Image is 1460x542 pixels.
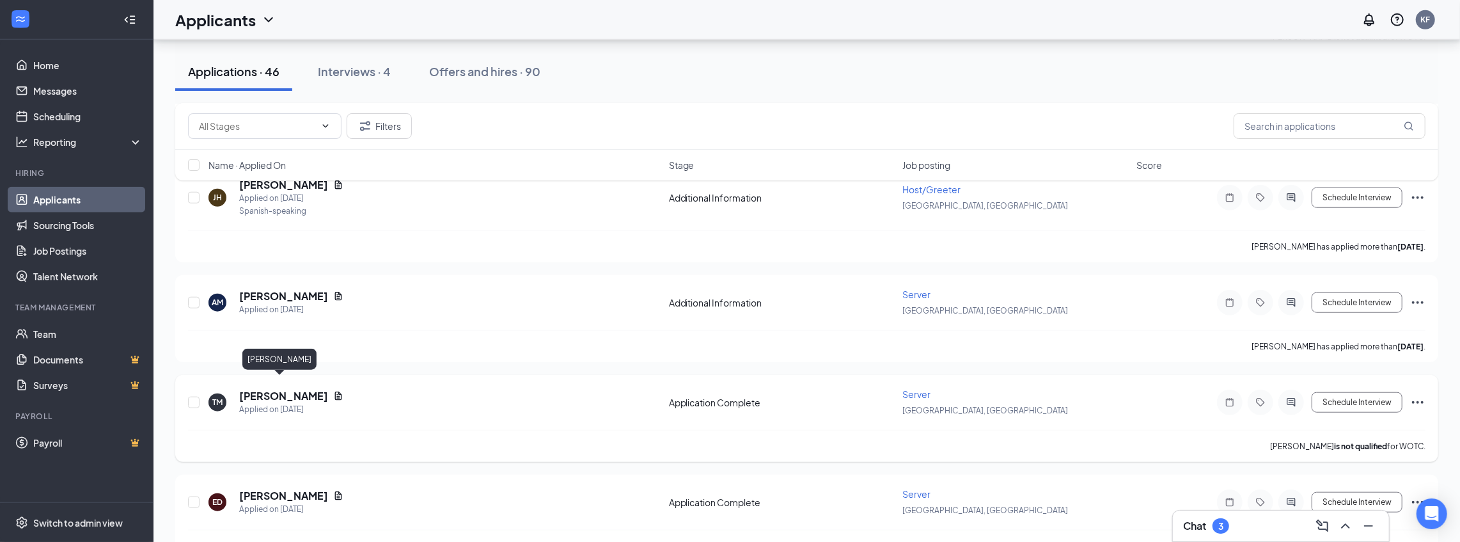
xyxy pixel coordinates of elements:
[1421,14,1431,25] div: KF
[1312,187,1402,208] button: Schedule Interview
[1283,298,1299,308] svg: ActiveChat
[1252,241,1425,252] p: [PERSON_NAME] has applied more than .
[1312,392,1402,413] button: Schedule Interview
[902,388,930,400] span: Server
[33,212,143,238] a: Sourcing Tools
[1222,298,1237,308] svg: Note
[15,136,28,148] svg: Analysis
[1362,12,1377,28] svg: Notifications
[318,63,391,79] div: Interviews · 4
[333,291,343,301] svg: Document
[239,289,328,303] h5: [PERSON_NAME]
[1358,516,1379,536] button: Minimize
[320,121,331,131] svg: ChevronDown
[239,503,343,516] div: Applied on [DATE]
[33,78,143,104] a: Messages
[212,397,223,408] div: TM
[1283,193,1299,203] svg: ActiveChat
[208,159,286,171] span: Name · Applied On
[357,118,373,134] svg: Filter
[15,516,28,529] svg: Settings
[669,496,895,509] div: Application Complete
[14,13,27,26] svg: WorkstreamLogo
[1234,113,1425,139] input: Search in applications
[1312,516,1333,536] button: ComposeMessage
[669,191,895,204] div: Additional Information
[1136,159,1162,171] span: Score
[1283,497,1299,507] svg: ActiveChat
[1222,497,1237,507] svg: Note
[1312,292,1402,313] button: Schedule Interview
[15,411,140,422] div: Payroll
[199,119,315,133] input: All Stages
[669,396,895,409] div: Application Complete
[239,403,343,416] div: Applied on [DATE]
[33,52,143,78] a: Home
[1312,492,1402,513] button: Schedule Interview
[902,289,930,300] span: Server
[1410,190,1425,205] svg: Ellipses
[902,184,961,195] span: Host/Greeter
[1218,521,1223,532] div: 3
[188,63,279,79] div: Applications · 46
[261,12,276,28] svg: ChevronDown
[333,391,343,401] svg: Document
[1222,397,1237,408] svg: Note
[1253,193,1268,203] svg: Tag
[1253,497,1268,507] svg: Tag
[15,302,140,313] div: Team Management
[902,306,1068,315] span: [GEOGRAPHIC_DATA], [GEOGRAPHIC_DATA]
[1361,518,1376,534] svg: Minimize
[1397,242,1424,251] b: [DATE]
[1222,193,1237,203] svg: Note
[33,238,143,264] a: Job Postings
[175,9,256,31] h1: Applicants
[33,187,143,212] a: Applicants
[242,349,317,370] div: [PERSON_NAME]
[123,13,136,26] svg: Collapse
[239,192,343,205] div: Applied on [DATE]
[902,159,950,171] span: Job posting
[33,516,123,529] div: Switch to admin view
[429,63,540,79] div: Offers and hires · 90
[1410,495,1425,510] svg: Ellipses
[33,264,143,289] a: Talent Network
[1253,397,1268,408] svg: Tag
[1315,518,1330,534] svg: ComposeMessage
[33,136,143,148] div: Reporting
[1183,519,1206,533] h3: Chat
[902,506,1068,515] span: [GEOGRAPHIC_DATA], [GEOGRAPHIC_DATA]
[902,201,1068,211] span: [GEOGRAPHIC_DATA], [GEOGRAPHIC_DATA]
[1334,442,1387,451] b: is not qualified
[902,406,1068,415] span: [GEOGRAPHIC_DATA], [GEOGRAPHIC_DATA]
[1417,498,1447,529] div: Open Intercom Messenger
[1270,441,1425,452] p: [PERSON_NAME] for WOTC.
[1253,298,1268,308] svg: Tag
[1252,341,1425,352] p: [PERSON_NAME] has applied more than .
[347,113,412,139] button: Filter Filters
[1410,295,1425,310] svg: Ellipses
[333,491,343,501] svg: Document
[239,303,343,316] div: Applied on [DATE]
[1390,12,1405,28] svg: QuestionInfo
[239,489,328,503] h5: [PERSON_NAME]
[1338,518,1353,534] svg: ChevronUp
[33,104,143,129] a: Scheduling
[1335,516,1356,536] button: ChevronUp
[33,347,143,372] a: DocumentsCrown
[212,497,223,507] div: ED
[239,205,343,218] div: Spanish-speaking
[1397,342,1424,351] b: [DATE]
[239,389,328,403] h5: [PERSON_NAME]
[1404,121,1414,131] svg: MagnifyingGlass
[1283,397,1299,408] svg: ActiveChat
[213,192,222,203] div: JH
[15,168,140,179] div: Hiring
[212,297,223,308] div: AM
[669,159,695,171] span: Stage
[902,488,930,500] span: Server
[33,430,143,456] a: PayrollCrown
[33,372,143,398] a: SurveysCrown
[669,296,895,309] div: Additional Information
[33,321,143,347] a: Team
